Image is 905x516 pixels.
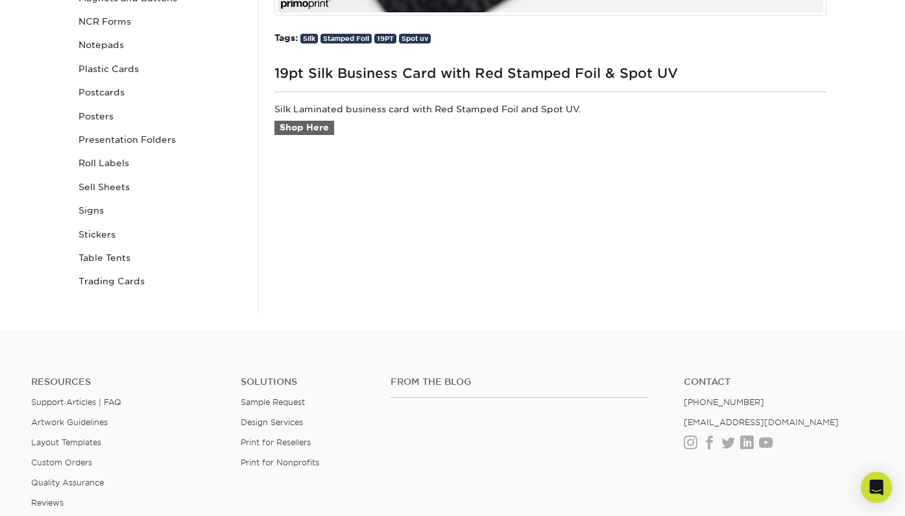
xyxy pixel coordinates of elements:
a: Sell Sheets [73,175,248,199]
a: Sample Request [241,397,305,407]
a: Roll Labels [73,151,248,175]
div: Open Intercom Messenger [861,472,892,503]
a: [PHONE_NUMBER] [684,397,764,407]
a: Contact [684,376,874,387]
a: Custom Orders [31,458,92,467]
a: Spot uv [399,34,431,43]
h4: From the Blog [391,376,649,387]
a: Print for Resellers [241,437,311,447]
a: Shop Here [274,121,334,135]
a: Presentation Folders [73,128,248,151]
a: Signs [73,199,248,222]
strong: Tags: [274,32,298,43]
a: Notepads [73,33,248,56]
a: 19PT [374,34,396,43]
a: Posters [73,104,248,128]
a: Support Articles | FAQ [31,397,121,407]
h4: Resources [31,376,221,387]
p: Silk Laminated business card with Red Stamped Foil and Spot UV. [274,103,827,151]
a: Plastic Cards [73,57,248,80]
a: Artwork Guidelines [31,417,108,427]
a: Table Tents [73,246,248,269]
a: NCR Forms [73,10,248,33]
a: Trading Cards [73,269,248,293]
a: Stamped Foil [320,34,372,43]
a: Design Services [241,417,303,427]
a: Stickers [73,223,248,246]
a: Silk [300,34,318,43]
a: Postcards [73,80,248,104]
a: Print for Nonprofits [241,458,319,467]
h4: Solutions [241,376,371,387]
a: [EMAIL_ADDRESS][DOMAIN_NAME] [684,417,839,427]
a: Layout Templates [31,437,101,447]
h1: 19pt Silk Business Card with Red Stamped Foil & Spot UV [274,60,827,81]
iframe: fb:comments Facebook Social Plugin [274,161,417,297]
